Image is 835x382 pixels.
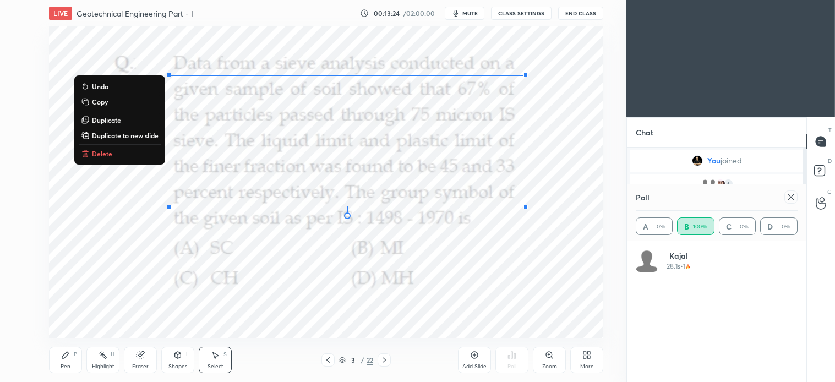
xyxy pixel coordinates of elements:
[367,355,373,365] div: 22
[61,364,70,369] div: Pen
[186,352,189,357] div: L
[462,9,478,17] span: mute
[828,157,832,165] p: D
[707,156,720,165] span: You
[491,7,552,20] button: CLASS SETTINGS
[361,357,364,363] div: /
[685,264,690,269] img: streak-poll-icon.44701ccd.svg
[636,192,650,203] h4: Poll
[49,7,72,20] div: LIVE
[636,250,658,272] img: default.png
[92,116,121,124] p: Duplicate
[208,364,223,369] div: Select
[667,261,680,271] h5: 28.1s
[707,178,718,189] img: default.png
[223,352,227,357] div: S
[92,149,112,158] p: Delete
[558,7,603,20] button: End Class
[667,250,690,261] h4: Kajal
[132,364,149,369] div: Eraser
[79,147,161,160] button: Delete
[723,178,734,189] div: 1
[79,113,161,127] button: Duplicate
[828,126,832,134] p: T
[683,261,685,271] h5: 1
[542,364,557,369] div: Zoom
[92,131,159,140] p: Duplicate to new slide
[92,364,114,369] div: Highlight
[92,82,108,91] p: Undo
[636,250,798,382] div: grid
[462,364,487,369] div: Add Slide
[79,80,161,93] button: Undo
[715,178,726,189] img: e1da1b27abd04ac5b558a70eb8097cbf.jpg
[691,155,702,166] img: 8ba2db41279241c68bfad93131dcbbfe.jpg
[827,188,832,196] p: G
[92,97,108,106] p: Copy
[348,357,359,363] div: 3
[580,364,594,369] div: More
[74,352,77,357] div: P
[79,129,161,142] button: Duplicate to new slide
[680,261,683,271] h5: •
[79,95,161,108] button: Copy
[111,352,114,357] div: H
[720,156,741,165] span: joined
[445,7,484,20] button: mute
[168,364,187,369] div: Shapes
[627,148,806,298] div: grid
[627,118,662,147] p: Chat
[77,8,193,19] h4: Geotechnical Engineering Part - I
[700,178,711,189] img: default.png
